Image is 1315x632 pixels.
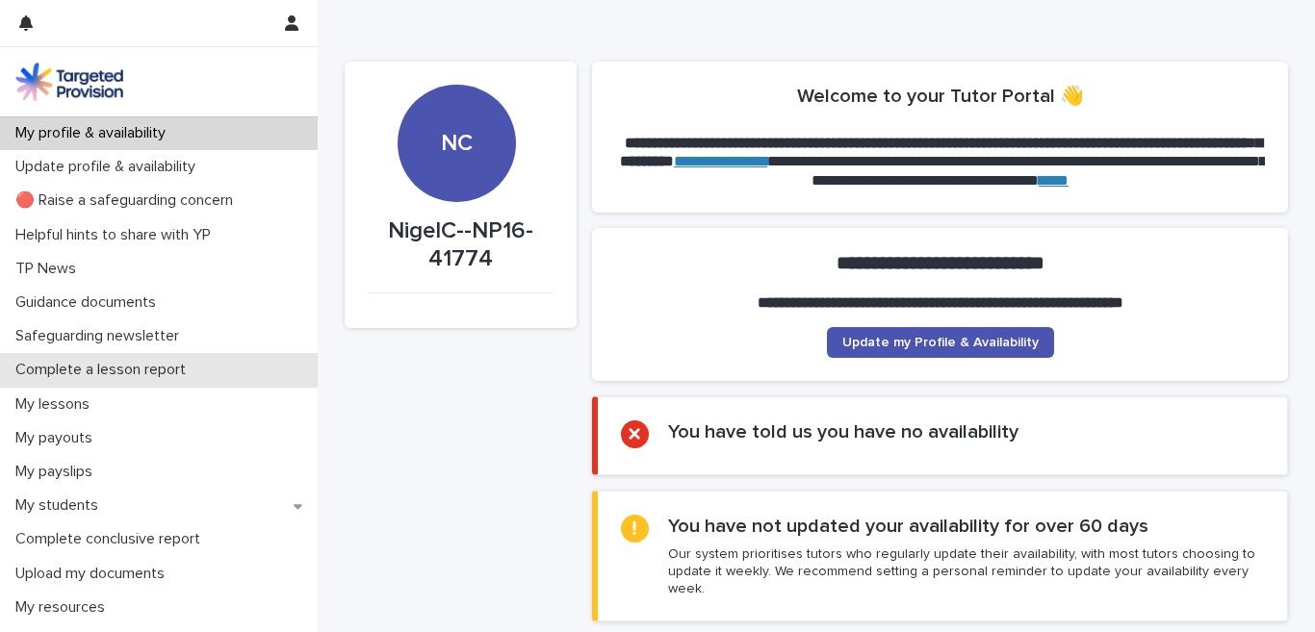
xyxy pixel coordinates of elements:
p: My students [8,496,114,515]
p: My lessons [8,395,105,414]
p: Upload my documents [8,565,180,583]
p: Update profile & availability [8,158,211,176]
p: Complete conclusive report [8,530,216,548]
img: M5nRWzHhSzIhMunXDL62 [15,63,123,101]
span: Update my Profile & Availability [842,336,1039,349]
p: TP News [8,260,91,278]
p: Our system prioritises tutors who regularly update their availability, with most tutors choosing ... [668,545,1264,598]
a: Update my Profile & Availability [827,327,1054,358]
p: Complete a lesson report [8,361,201,379]
p: My payslips [8,463,108,481]
h2: Welcome to your Tutor Portal 👋 [797,85,1084,108]
div: NC [398,13,515,158]
p: Safeguarding newsletter [8,327,194,345]
p: My resources [8,598,120,617]
p: My profile & availability [8,124,181,142]
h2: You have not updated your availability for over 60 days [668,515,1148,538]
p: NigelC--NP16-41774 [368,217,554,273]
p: 🔴 Raise a safeguarding concern [8,191,248,210]
p: Helpful hints to share with YP [8,226,226,244]
h2: You have told us you have no availability [668,420,1018,443]
p: My payouts [8,429,108,447]
p: Guidance documents [8,293,171,312]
